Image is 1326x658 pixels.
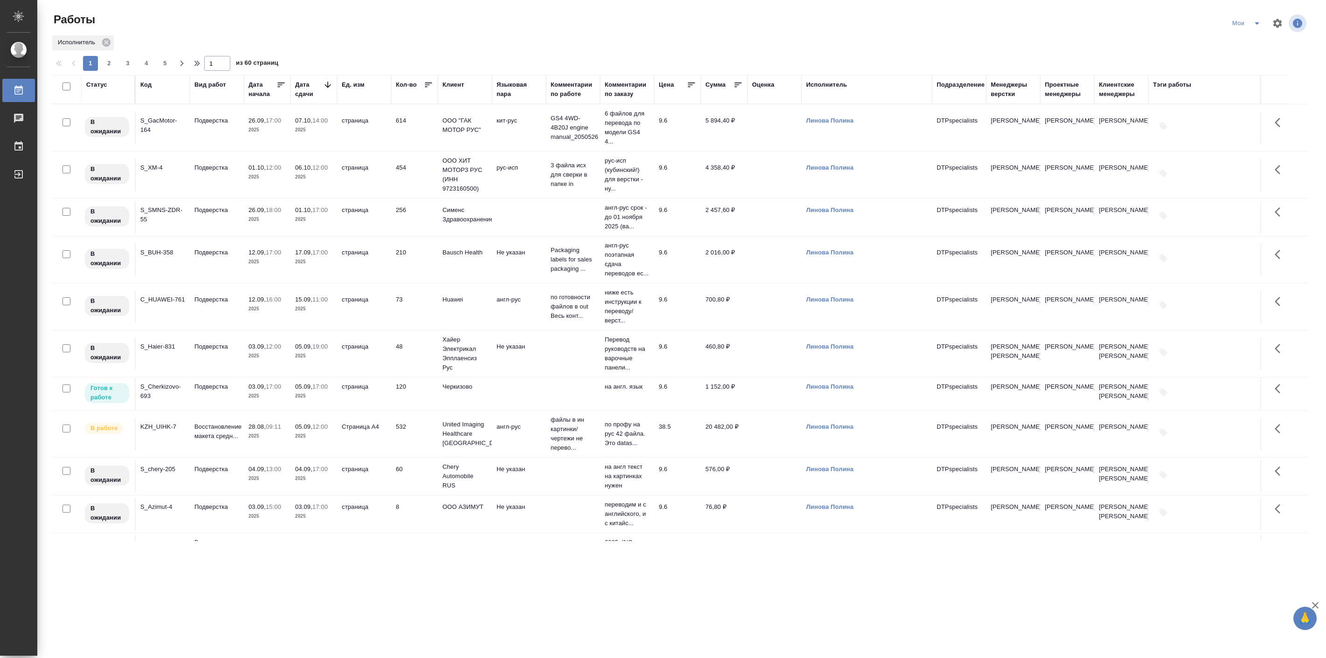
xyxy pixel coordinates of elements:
p: 2025 [249,215,286,224]
p: 2025 [295,125,332,135]
p: 03.09, [249,343,266,350]
div: C_HUAWEI-761 [140,295,185,304]
p: 2025 [249,257,286,267]
td: 256 [391,201,438,233]
p: 07.10, [295,117,312,124]
p: 17:00 [266,383,281,390]
td: 8 [391,498,438,530]
p: Подверстка [194,382,239,391]
button: Здесь прячутся важные кнопки [1269,201,1291,223]
p: Chery Automobile RUS [442,462,487,490]
td: Не указан [492,243,546,276]
td: DTPspecialists [932,418,986,450]
p: В работе [90,424,117,433]
div: Ед. изм [342,80,365,89]
div: Исполнитель назначен, приступать к работе пока рано [84,163,130,185]
button: Здесь прячутся важные кнопки [1269,377,1291,400]
button: Добавить тэги [1153,540,1174,561]
div: Код [140,80,152,89]
p: 2025 [295,304,332,314]
div: Кол-во [396,80,417,89]
td: [PERSON_NAME] [1094,418,1148,450]
td: [PERSON_NAME] [1094,158,1148,191]
td: 120 [391,377,438,410]
button: Добавить тэги [1153,342,1174,363]
div: Исполнитель назначен, приступать к работе пока рано [84,342,130,364]
p: 17:00 [312,249,328,256]
td: DTPspecialists [932,201,986,233]
a: Линова Полина [806,296,854,303]
p: на англ текст на картинках нужен [605,462,649,490]
div: Исполнитель назначен, приступать к работе пока рано [84,206,130,227]
td: 532 [391,418,438,450]
td: 1 152,00 ₽ [701,377,747,410]
button: Здесь прячутся важные кнопки [1269,418,1291,440]
button: Здесь прячутся важные кнопки [1269,535,1291,558]
p: 2025 [249,304,286,314]
p: 17.09, [295,249,312,256]
div: Дата начала [249,80,276,99]
p: Packaging labels for sales packaging ... [551,246,595,274]
p: 28.08, [249,423,266,430]
td: [PERSON_NAME] [1094,535,1148,568]
span: Настроить таблицу [1266,12,1289,34]
button: 🙏 [1293,607,1317,630]
td: DTPspecialists [932,337,986,370]
td: 20 482,00 ₽ [701,418,747,450]
td: DTPspecialists [932,377,986,410]
div: Статус [86,80,107,89]
td: англ-рус [492,418,546,450]
span: 🙏 [1297,609,1313,628]
td: [PERSON_NAME] [1094,243,1148,276]
div: Исполнитель назначен, приступать к работе пока рано [84,465,130,487]
div: Дата сдачи [295,80,323,99]
td: 4 358,40 ₽ [701,158,747,191]
td: DTPspecialists [932,460,986,493]
td: 2 457,60 ₽ [701,201,747,233]
p: 15:00 [266,503,281,510]
button: Добавить тэги [1153,163,1174,184]
p: В ожидании [90,249,124,268]
div: S_Haier-831 [140,342,185,351]
td: 9.6 [654,337,701,370]
p: переводим и с английского, и с китайс... [605,500,649,528]
p: В ожидании [90,164,124,183]
td: страница [337,377,391,410]
td: 9.6 [654,201,701,233]
td: 748,80 ₽ [701,535,747,568]
p: 2025 [295,215,332,224]
p: Подверстка [194,502,239,512]
div: Менеджеры верстки [991,80,1036,99]
p: ООО "ГАК МОТОР РУС" [442,116,487,135]
p: Новартис Фарма [442,540,487,559]
p: 15.09, [295,296,312,303]
p: 2025 [249,351,286,361]
div: S_BUH-358 [140,248,185,257]
td: страница [337,290,391,323]
p: файлы в ин картинки/чертежи не перево... [551,415,595,452]
p: ниже есть инструкции к переводу/верст... [605,288,649,325]
td: 460,80 ₽ [701,337,747,370]
div: Клиент [442,80,464,89]
td: 60 [391,460,438,493]
td: страница [337,498,391,530]
p: [PERSON_NAME] [991,382,1036,391]
button: Здесь прячутся важные кнопки [1269,337,1291,360]
td: [PERSON_NAME] [1094,201,1148,233]
p: 09:11 [266,423,281,430]
p: 04.09, [249,466,266,473]
td: 78 [391,535,438,568]
div: Комментарии по заказу [605,80,649,99]
td: рус-исп [492,158,546,191]
button: Добавить тэги [1153,382,1174,403]
p: 12:00 [312,423,328,430]
div: S_NVRT-5177 [140,540,185,549]
p: 17:00 [312,206,328,213]
td: [PERSON_NAME] [1040,377,1094,410]
p: [PERSON_NAME] [991,163,1036,172]
button: 2 [102,56,117,71]
p: Черкизово [442,382,487,391]
p: 2025 [295,474,332,483]
td: DTPspecialists [932,290,986,323]
div: Исполнитель может приступить к работе [84,382,130,404]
